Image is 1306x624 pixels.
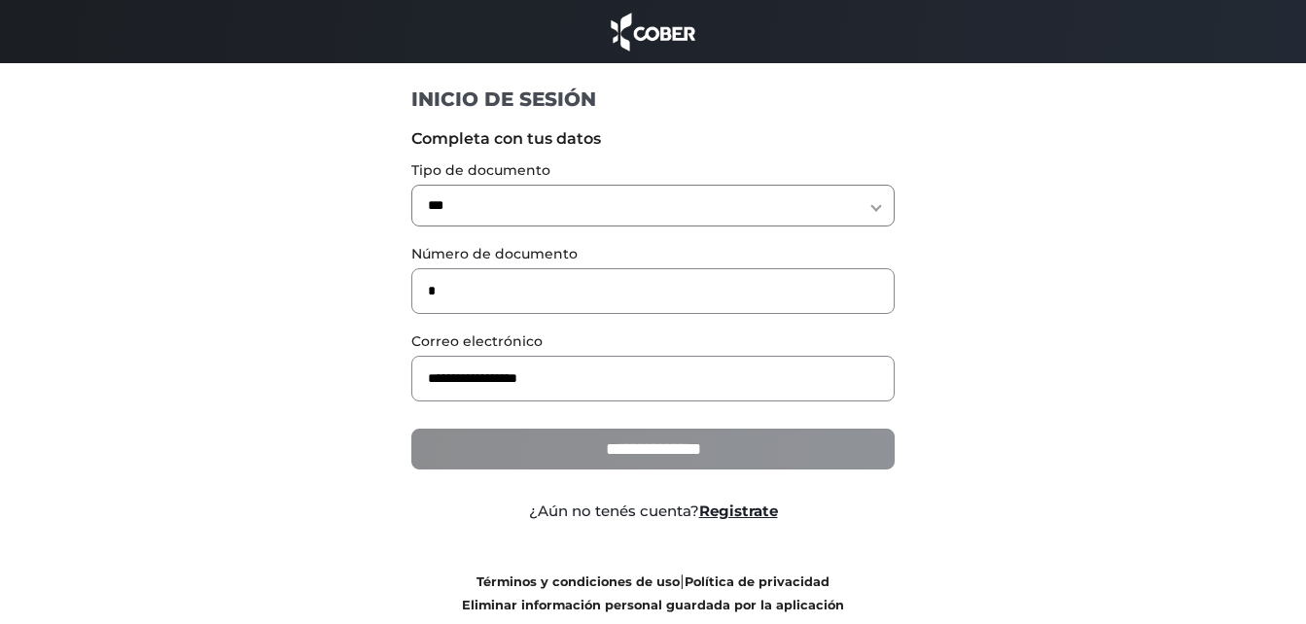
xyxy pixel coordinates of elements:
a: Política de privacidad [685,574,829,589]
div: ¿Aún no tenés cuenta? [397,501,909,523]
a: Eliminar información personal guardada por la aplicación [462,598,844,612]
h1: INICIO DE SESIÓN [411,87,895,112]
label: Tipo de documento [411,160,895,181]
img: cober_marca.png [606,10,701,53]
div: | [397,570,909,616]
a: Términos y condiciones de uso [477,574,680,589]
a: Registrate [699,502,778,520]
label: Completa con tus datos [411,127,895,151]
label: Correo electrónico [411,331,895,352]
label: Número de documento [411,244,895,264]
